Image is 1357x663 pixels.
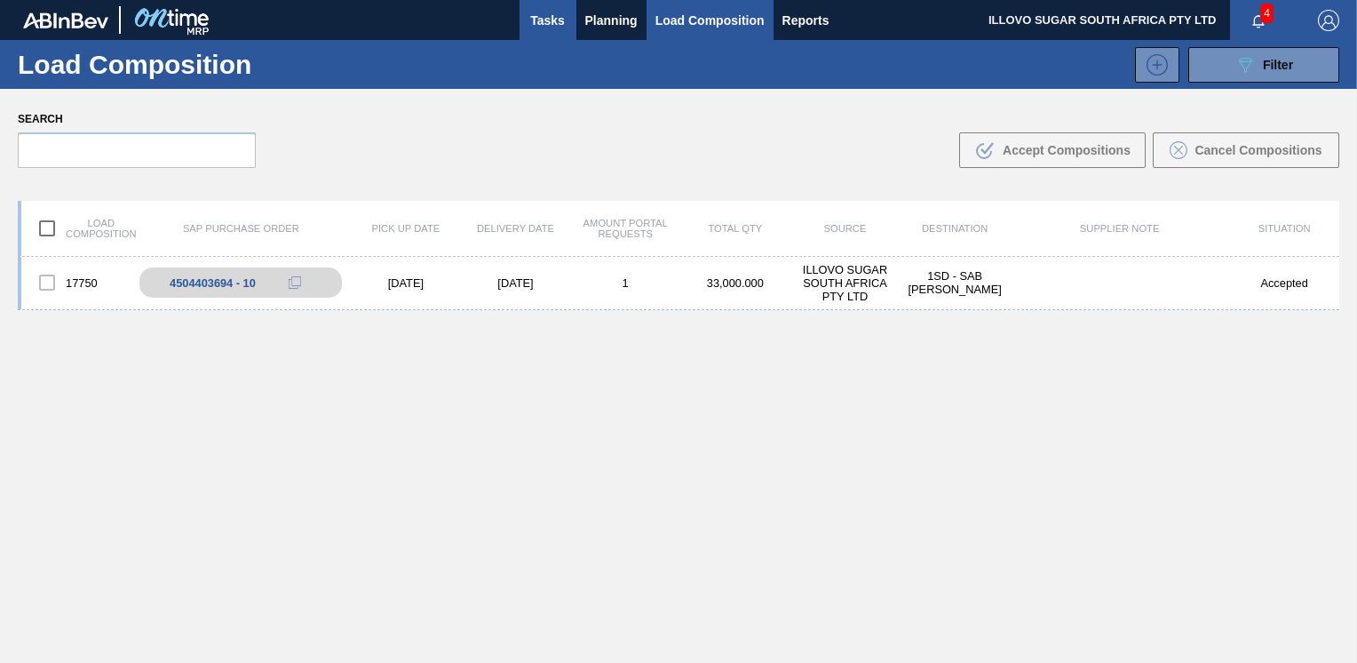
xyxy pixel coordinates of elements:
[570,218,680,239] div: Amount Portal Requests
[528,10,567,31] span: Tasks
[18,54,298,75] h1: Load Composition
[1229,276,1339,290] div: Accepted
[782,10,829,31] span: Reports
[1263,58,1293,72] span: Filter
[1229,223,1339,234] div: Situation
[21,264,131,301] div: 17750
[680,223,790,234] div: Total Qty
[900,269,1010,296] div: 1SD - SAB Rosslyn Brewery
[1188,47,1339,83] button: Filter
[959,132,1146,168] button: Accept Compositions
[1230,8,1287,33] button: Notifications
[351,276,461,290] div: [DATE]
[1194,143,1321,157] span: Cancel Compositions
[23,12,108,28] img: TNhmsLtSVTkK8tSr43FrP2fwEKptu5GPRR3wAAAABJRU5ErkJggg==
[21,210,131,247] div: Load composition
[1318,10,1339,31] img: Logout
[461,276,571,290] div: [DATE]
[461,223,571,234] div: Delivery Date
[1010,223,1229,234] div: Supplier Note
[790,223,901,234] div: Source
[18,107,256,132] label: Search
[1003,143,1131,157] span: Accept Compositions
[585,10,638,31] span: Planning
[900,223,1010,234] div: Destination
[790,263,901,303] div: ILLOVO SUGAR SOUTH AFRICA PTY LTD
[131,223,351,234] div: SAP Purchase Order
[680,276,790,290] div: 33,000.000
[170,276,256,290] div: 4504403694 - 10
[277,272,313,293] div: Copy
[655,10,765,31] span: Load Composition
[1126,47,1179,83] div: New Load Composition
[1260,4,1274,23] span: 4
[351,223,461,234] div: Pick up Date
[1153,132,1339,168] button: Cancel Compositions
[570,276,680,290] div: 1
